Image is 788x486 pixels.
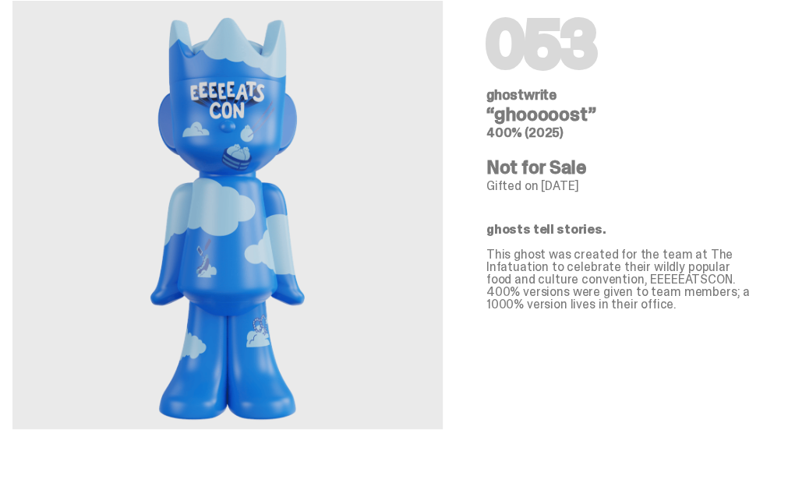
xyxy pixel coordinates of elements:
span: ghostwrite [486,86,557,104]
span: 400% (2025) [486,125,564,141]
p: ghosts tell stories. [486,224,758,236]
h1: 053 [486,13,758,76]
h4: “ghooooost” [486,105,758,124]
img: ghostwrite&ldquo;ghooooost&rdquo; [135,1,320,429]
p: This ghost was created for the team at The Infatuation to celebrate their wildly popular food and... [486,248,758,311]
h4: Not for Sale [486,158,758,177]
p: Gifted on [DATE] [486,180,758,192]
